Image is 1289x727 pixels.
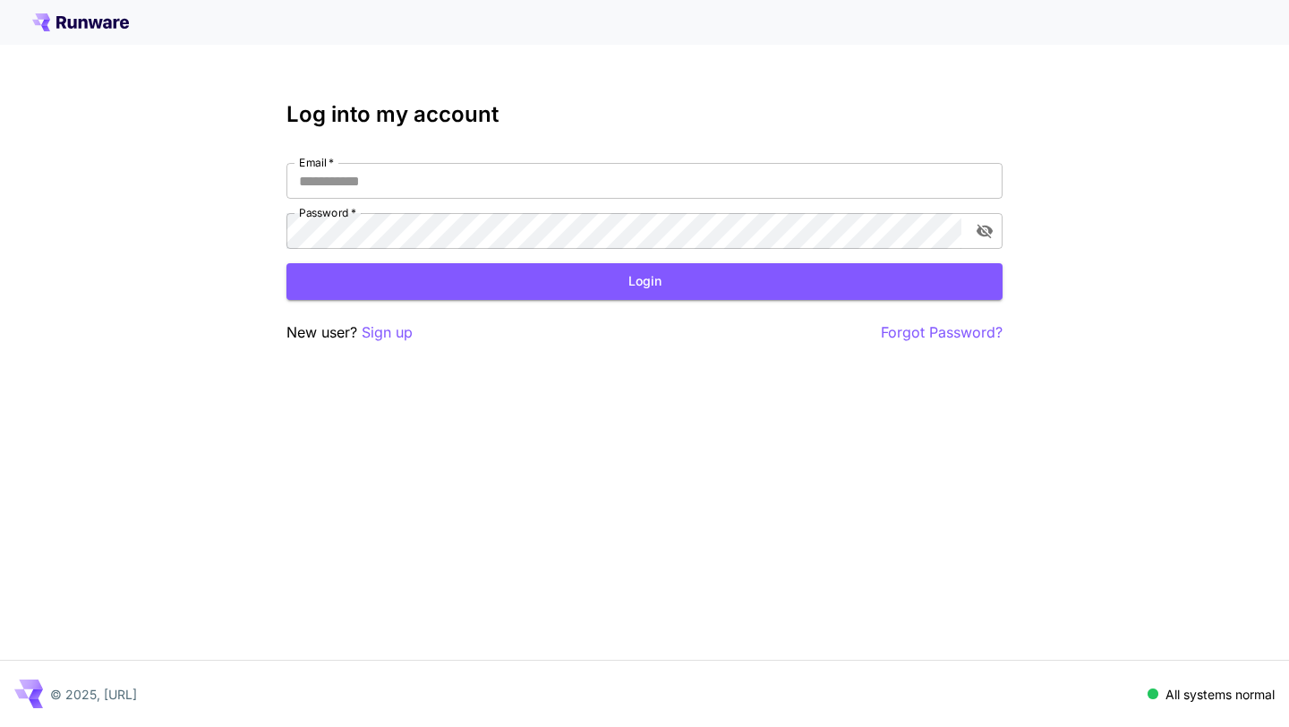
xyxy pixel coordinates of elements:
[299,205,356,220] label: Password
[286,321,413,344] p: New user?
[50,685,137,704] p: © 2025, [URL]
[286,263,1003,300] button: Login
[299,155,334,170] label: Email
[969,215,1001,247] button: toggle password visibility
[286,102,1003,127] h3: Log into my account
[1165,685,1275,704] p: All systems normal
[881,321,1003,344] button: Forgot Password?
[362,321,413,344] button: Sign up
